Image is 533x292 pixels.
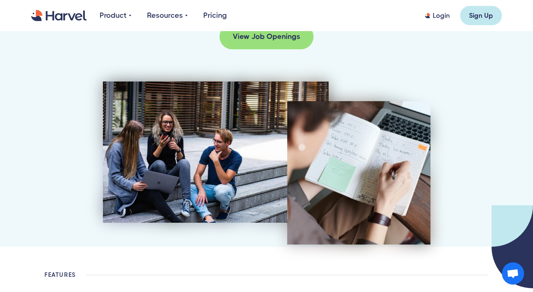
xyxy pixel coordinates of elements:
[460,6,502,25] a: Sign Up
[147,10,183,21] div: Resources
[100,10,131,21] div: Product
[433,11,450,20] div: Login
[100,10,127,21] div: Product
[203,10,227,21] a: Pricing
[44,270,76,280] div: features
[233,31,300,42] div: View Job Openings
[469,11,493,20] div: Sign Up
[147,10,188,21] div: Resources
[425,11,450,20] a: Login
[31,10,87,21] a: home
[287,101,430,245] img: Content creator writing down their goals
[219,24,314,49] a: View Job Openings
[502,262,524,285] div: Open chat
